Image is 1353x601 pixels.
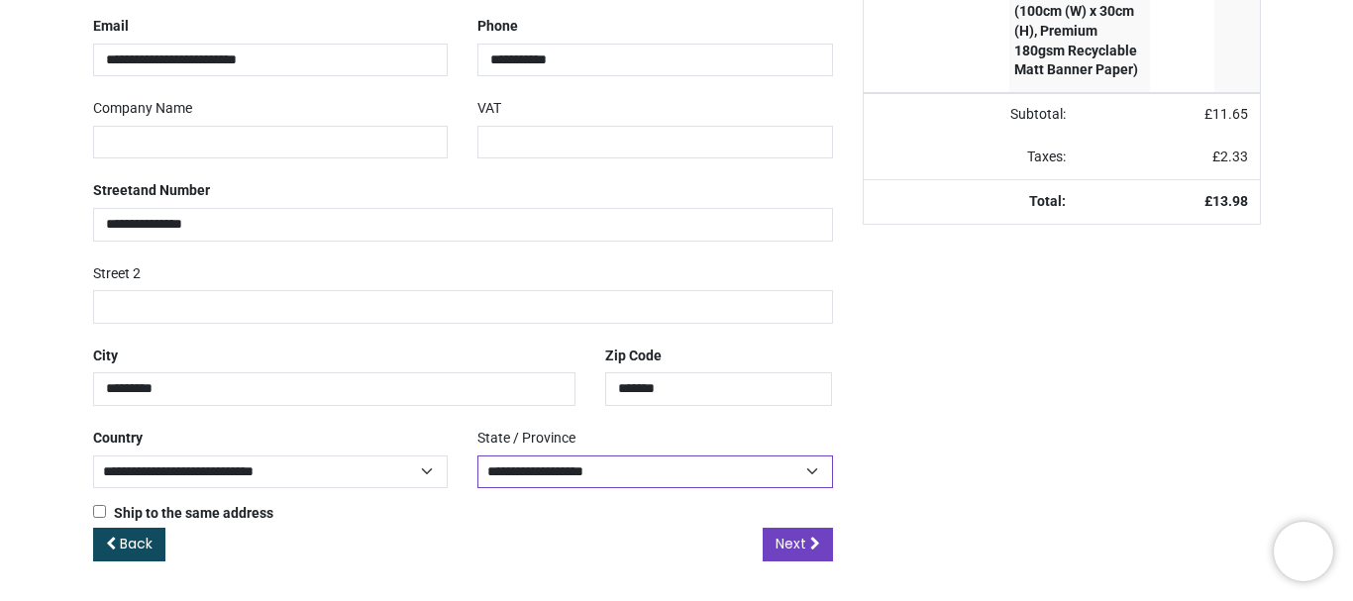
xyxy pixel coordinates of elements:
[477,10,518,44] label: Phone
[1204,193,1248,209] strong: £
[93,422,143,455] label: Country
[93,257,141,291] label: Street 2
[1212,193,1248,209] span: 13.98
[1220,149,1248,164] span: 2.33
[93,174,210,208] label: Street
[1212,149,1248,164] span: £
[1212,106,1248,122] span: 11.65
[1204,106,1248,122] span: £
[93,505,106,518] input: Ship to the same address
[93,10,129,44] label: Email
[477,422,575,455] label: State / Province
[93,528,165,561] a: Back
[93,340,118,373] label: City
[1029,193,1066,209] strong: Total:
[120,534,153,553] span: Back
[763,528,833,561] a: Next
[93,504,273,524] label: Ship to the same address
[605,340,662,373] label: Zip Code
[133,182,210,198] span: and Number
[477,92,501,126] label: VAT
[864,93,1078,137] td: Subtotal:
[1274,522,1333,581] iframe: Brevo live chat
[776,534,806,553] span: Next
[864,136,1078,179] td: Taxes:
[93,92,192,126] label: Company Name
